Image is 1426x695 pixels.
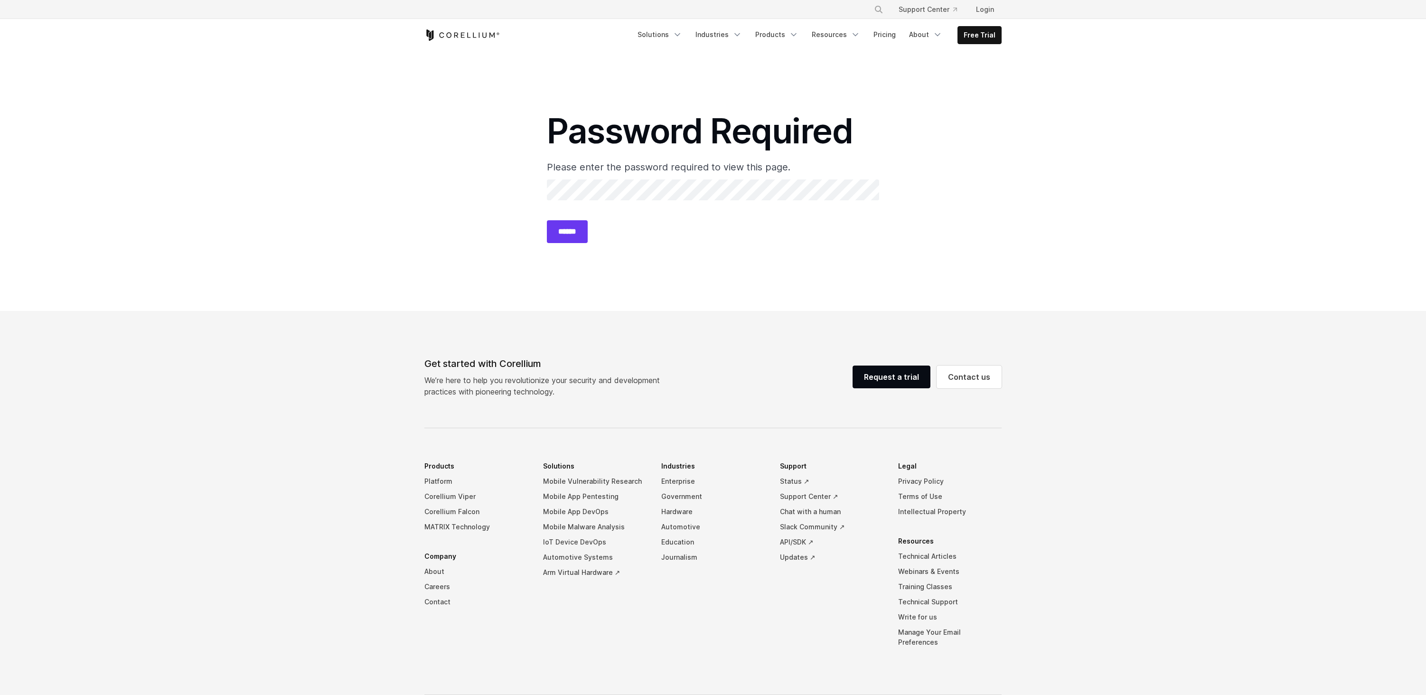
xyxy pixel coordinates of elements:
a: IoT Device DevOps [543,535,647,550]
a: Intellectual Property [898,504,1002,519]
a: About [424,564,528,579]
a: Journalism [661,550,765,565]
div: Get started with Corellium [424,357,667,371]
a: Corellium Falcon [424,504,528,519]
a: Automotive [661,519,765,535]
a: Mobile Malware Analysis [543,519,647,535]
a: Platform [424,474,528,489]
a: Hardware [661,504,765,519]
a: Chat with a human [780,504,883,519]
a: Products [750,26,804,43]
a: Contact [424,594,528,610]
a: Status ↗ [780,474,883,489]
div: Navigation Menu [632,26,1002,44]
a: Corellium Viper [424,489,528,504]
a: Solutions [632,26,688,43]
a: Resources [806,26,866,43]
a: Corellium Home [424,29,500,41]
a: Privacy Policy [898,474,1002,489]
button: Search [870,1,887,18]
a: Mobile App Pentesting [543,489,647,504]
a: Mobile Vulnerability Research [543,474,647,489]
a: Request a trial [853,366,930,388]
a: Technical Articles [898,549,1002,564]
a: Webinars & Events [898,564,1002,579]
a: Arm Virtual Hardware ↗ [543,565,647,580]
a: About [903,26,948,43]
div: Navigation Menu [863,1,1002,18]
a: Support Center [891,1,965,18]
a: Write for us [898,610,1002,625]
a: Enterprise [661,474,765,489]
a: Slack Community ↗ [780,519,883,535]
a: Support Center ↗ [780,489,883,504]
p: We’re here to help you revolutionize your security and development practices with pioneering tech... [424,375,667,397]
a: MATRIX Technology [424,519,528,535]
a: Login [968,1,1002,18]
a: Mobile App DevOps [543,504,647,519]
a: Updates ↗ [780,550,883,565]
div: Navigation Menu [424,459,1002,664]
a: Free Trial [958,27,1001,44]
a: Technical Support [898,594,1002,610]
a: Careers [424,579,528,594]
a: Automotive Systems [543,550,647,565]
a: Manage Your Email Preferences [898,625,1002,650]
a: Pricing [868,26,901,43]
a: Training Classes [898,579,1002,594]
p: Please enter the password required to view this page. [547,160,879,174]
a: Industries [690,26,748,43]
a: Terms of Use [898,489,1002,504]
a: Government [661,489,765,504]
a: Contact us [937,366,1002,388]
h1: Password Required [547,110,879,152]
a: API/SDK ↗ [780,535,883,550]
a: Education [661,535,765,550]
